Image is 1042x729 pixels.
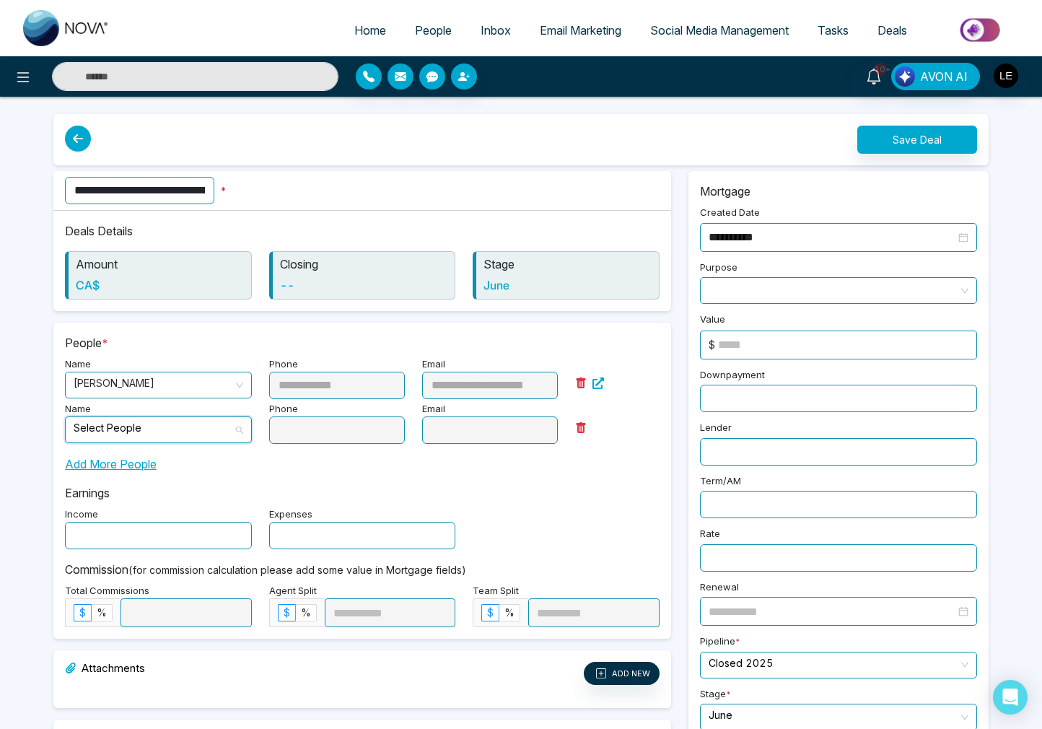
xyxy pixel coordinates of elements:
[65,484,660,502] p: Earnings
[700,368,765,385] label: Downpayment
[895,66,915,87] img: Lead Flow
[857,63,891,88] a: 10+
[97,606,107,619] span: %
[863,17,921,44] a: Deals
[504,606,515,619] span: %
[700,580,739,598] label: Renewal
[65,561,660,578] p: Commission
[487,606,494,619] span: $
[700,206,760,223] label: Created Date
[23,10,110,46] img: Nova CRM Logo
[857,126,977,154] button: Save Deal
[700,183,977,200] p: Mortgage
[540,23,621,38] span: Email Marketing
[700,421,732,438] label: Lender
[483,279,652,292] h6: June
[466,17,525,44] a: Inbox
[700,313,725,330] label: Value
[280,279,448,292] h6: --
[584,662,660,685] button: ADD NEW
[994,64,1018,88] img: User Avatar
[525,17,636,44] a: Email Marketing
[76,256,244,273] p: Amount
[65,222,660,240] p: Deals Details
[636,17,803,44] a: Social Media Management
[929,14,1033,46] img: Market-place.gif
[481,23,511,38] span: Inbox
[483,256,652,273] p: Stage
[269,357,298,372] label: Phone
[65,507,98,522] label: Income
[65,334,660,352] p: People
[65,662,145,679] h6: Attachments
[803,17,863,44] a: Tasks
[269,402,298,416] label: Phone
[422,357,445,372] label: Email
[891,63,980,90] button: AVON AI
[269,507,312,522] label: Expenses
[818,23,849,38] span: Tasks
[340,17,400,44] a: Home
[700,261,737,278] label: Purpose
[284,606,290,619] span: $
[301,606,311,619] span: %
[700,634,740,652] label: Pipeline
[993,680,1028,715] div: Open Intercom Messenger
[700,527,720,544] label: Rate
[354,23,386,38] span: Home
[65,357,91,372] label: Name
[65,402,91,416] label: Name
[79,606,86,619] span: $
[65,455,157,473] span: Add More People
[700,474,741,492] label: Term/AM
[65,584,149,598] label: Total Commissions
[650,23,789,38] span: Social Media Management
[128,564,466,576] small: (for commission calculation please add some value in Mortgage fields)
[74,372,243,398] span: Satnam Janda
[280,256,448,273] p: Closing
[700,687,731,704] label: Stage
[269,584,317,598] label: Agent Split
[874,63,887,76] span: 10+
[920,68,968,85] span: AVON AI
[76,279,244,292] h6: CA$
[473,584,519,598] label: Team Split
[400,17,466,44] a: People
[422,402,445,416] label: Email
[877,23,907,38] span: Deals
[415,23,452,38] span: People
